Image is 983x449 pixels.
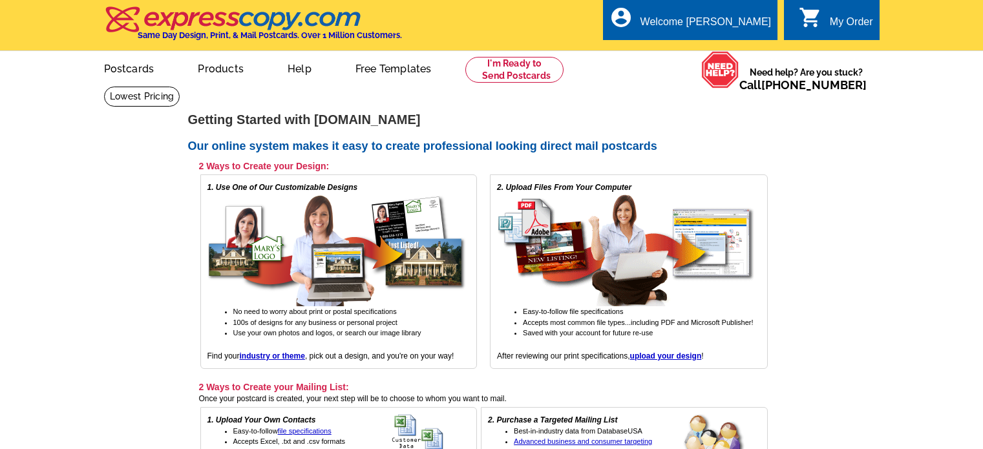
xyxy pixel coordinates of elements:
[701,51,739,89] img: help
[207,183,358,192] em: 1. Use One of Our Customizable Designs
[523,308,623,315] span: Easy-to-follow file specifications
[188,140,796,154] h2: Our online system makes it easy to create professional looking direct mail postcards
[523,329,653,337] span: Saved with your account for future re-use
[233,318,397,326] span: 100s of designs for any business or personal project
[233,437,346,445] span: Accepts Excel, .txt and .csv formats
[278,427,332,435] a: file specifications
[630,351,702,360] a: upload your design
[739,78,867,92] span: Call
[233,329,421,337] span: Use your own photos and logos, or search our image library
[199,394,507,403] span: Once your postcard is created, your next step will be to choose to whom you want to mail.
[199,160,768,172] h3: 2 Ways to Create your Design:
[799,6,822,29] i: shopping_cart
[188,113,796,127] h1: Getting Started with [DOMAIN_NAME]
[240,351,305,360] a: industry or theme
[335,52,452,83] a: Free Templates
[799,14,873,30] a: shopping_cart My Order
[514,427,642,435] span: Best-in-industry data from DatabaseUSA
[233,427,332,435] span: Easy-to-follow
[830,16,873,34] div: My Order
[497,183,631,192] em: 2. Upload Files From Your Computer
[497,193,756,306] img: upload your own design for free
[523,318,753,326] span: Accepts most common file types...including PDF and Microsoft Publisher!
[83,52,175,83] a: Postcards
[104,16,402,40] a: Same Day Design, Print, & Mail Postcards. Over 1 Million Customers.
[514,437,652,445] a: Advanced business and consumer targeting
[199,381,768,393] h3: 2 Ways to Create your Mailing List:
[267,52,332,83] a: Help
[761,78,867,92] a: [PHONE_NUMBER]
[609,6,633,29] i: account_circle
[207,193,466,306] img: free online postcard designs
[177,52,264,83] a: Products
[497,351,703,360] span: After reviewing our print specifications, !
[207,351,454,360] span: Find your , pick out a design, and you're on your way!
[207,415,316,424] em: 1. Upload Your Own Contacts
[739,66,873,92] span: Need help? Are you stuck?
[640,16,771,34] div: Welcome [PERSON_NAME]
[233,308,397,315] span: No need to worry about print or postal specifications
[138,30,402,40] h4: Same Day Design, Print, & Mail Postcards. Over 1 Million Customers.
[488,415,617,424] em: 2. Purchase a Targeted Mailing List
